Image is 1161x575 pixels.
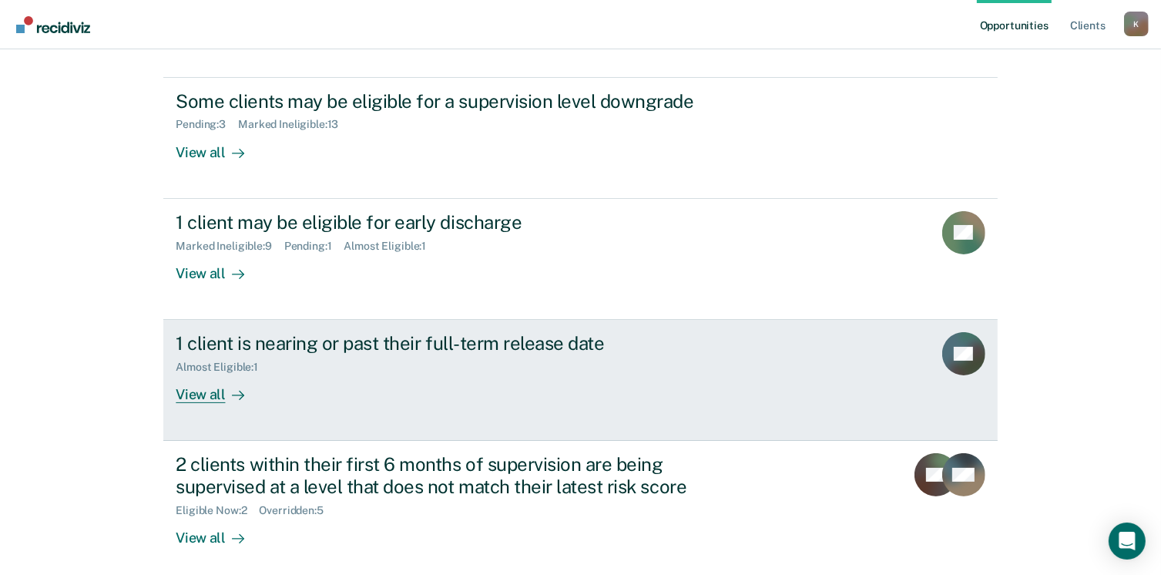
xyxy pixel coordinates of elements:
[176,90,716,113] div: Some clients may be eligible for a supervision level downgrade
[1124,12,1149,36] button: Profile dropdown button
[176,211,716,234] div: 1 client may be eligible for early discharge
[344,240,439,253] div: Almost Eligible : 1
[284,240,344,253] div: Pending : 1
[176,118,238,131] div: Pending : 3
[176,374,262,404] div: View all
[1109,523,1146,560] div: Open Intercom Messenger
[1124,12,1149,36] div: K
[176,332,716,355] div: 1 client is nearing or past their full-term release date
[238,118,351,131] div: Marked Ineligible : 13
[176,131,262,161] div: View all
[176,517,262,547] div: View all
[176,453,716,498] div: 2 clients within their first 6 months of supervision are being supervised at a level that does no...
[259,504,335,517] div: Overridden : 5
[176,504,259,517] div: Eligible Now : 2
[163,77,997,199] a: Some clients may be eligible for a supervision level downgradePending:3Marked Ineligible:13View all
[163,199,997,320] a: 1 client may be eligible for early dischargeMarked Ineligible:9Pending:1Almost Eligible:1View all
[176,240,284,253] div: Marked Ineligible : 9
[176,361,270,374] div: Almost Eligible : 1
[163,320,997,441] a: 1 client is nearing or past their full-term release dateAlmost Eligible:1View all
[16,16,90,33] img: Recidiviz
[176,252,262,282] div: View all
